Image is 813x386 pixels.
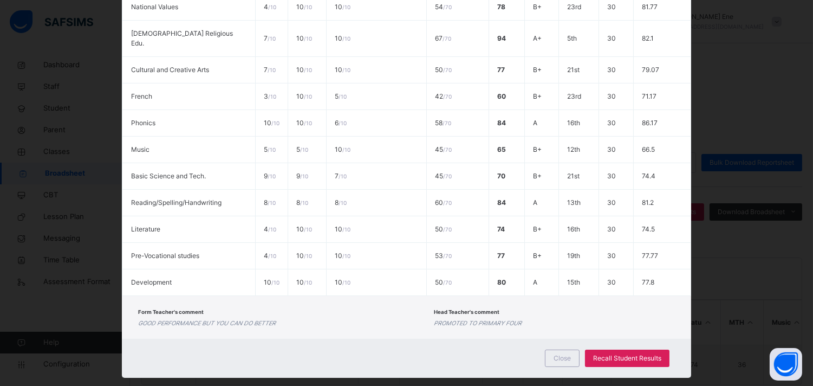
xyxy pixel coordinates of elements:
span: 23rd [567,92,581,100]
span: 60 [435,198,452,207]
span: / 10 [271,120,279,126]
span: 84 [497,198,506,207]
span: 10 [335,34,350,42]
span: 30 [607,198,616,207]
span: B+ [533,3,542,11]
span: Phonics [131,119,155,127]
span: / 70 [443,4,452,10]
span: 60 [497,92,506,100]
span: / 10 [304,279,312,286]
span: 4 [264,3,276,11]
span: / 10 [304,226,312,233]
span: / 10 [304,120,312,126]
span: B+ [533,145,542,153]
span: 10 [296,252,312,260]
span: / 70 [443,67,452,73]
span: / 10 [268,146,276,153]
span: 30 [607,3,616,11]
span: 10 [335,278,350,286]
span: 21st [567,66,580,74]
span: 53 [435,252,452,260]
span: B+ [533,172,542,180]
span: 30 [607,225,616,233]
span: 8 [264,198,276,207]
span: 5 [296,145,308,153]
span: / 10 [342,226,350,233]
span: 16th [567,119,580,127]
span: / 10 [268,93,276,100]
span: / 10 [268,173,276,179]
span: 10 [335,3,350,11]
span: French [131,92,152,100]
span: / 10 [339,93,347,100]
span: / 10 [339,173,347,179]
span: / 10 [342,4,350,10]
span: / 10 [342,253,350,259]
span: 74 [497,225,505,233]
span: 71.17 [642,92,656,100]
span: A [533,278,537,286]
span: Development [131,278,172,286]
span: / 70 [443,279,452,286]
span: 82.1 [642,34,654,42]
span: 5 [264,145,276,153]
span: 45 [435,172,452,180]
span: 10 [296,34,312,42]
span: 30 [607,252,616,260]
span: 12th [567,145,580,153]
span: 84 [497,119,506,127]
span: 10 [335,225,350,233]
span: / 70 [443,200,452,206]
span: / 70 [443,146,452,153]
span: 50 [435,278,452,286]
span: 5 [335,92,347,100]
span: 7 [335,172,347,180]
span: / 10 [268,35,276,42]
span: 10 [296,278,312,286]
span: 30 [607,172,616,180]
span: 23rd [567,3,581,11]
span: Pre-Vocational studies [131,252,199,260]
span: 50 [435,66,452,74]
span: 74.5 [642,225,655,233]
span: 67 [435,34,451,42]
span: Recall Student Results [593,353,661,363]
span: / 10 [304,93,312,100]
span: 21st [567,172,580,180]
span: / 10 [342,279,350,286]
span: 10 [264,278,279,286]
span: / 10 [304,4,312,10]
span: Close [554,353,571,363]
span: 10 [296,66,312,74]
span: 9 [296,172,308,180]
span: / 10 [271,279,279,286]
span: / 10 [300,200,308,206]
span: 50 [435,225,452,233]
span: 7 [264,66,276,74]
span: / 10 [268,200,276,206]
span: 7 [264,34,276,42]
span: 10 [296,119,312,127]
span: A+ [533,34,542,42]
span: / 10 [304,67,312,73]
span: 19th [567,252,580,260]
span: 81.77 [642,3,658,11]
span: / 10 [339,120,347,126]
span: / 10 [268,253,276,259]
i: GOOD PERFORMANCE BUT YOU CAN DO BETTER [138,320,276,327]
span: 4 [264,225,276,233]
span: B+ [533,252,542,260]
span: Cultural and Creative Arts [131,66,209,74]
span: / 10 [304,35,312,42]
span: 79.07 [642,66,659,74]
span: Reading/Spelling/Handwriting [131,198,222,207]
span: 77 [497,252,505,260]
span: 86.17 [642,119,658,127]
span: A [533,198,537,207]
span: 8 [335,198,347,207]
span: / 70 [443,226,452,233]
span: / 70 [443,253,452,259]
span: 10 [335,145,350,153]
span: 15th [567,278,580,286]
span: / 10 [268,226,276,233]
